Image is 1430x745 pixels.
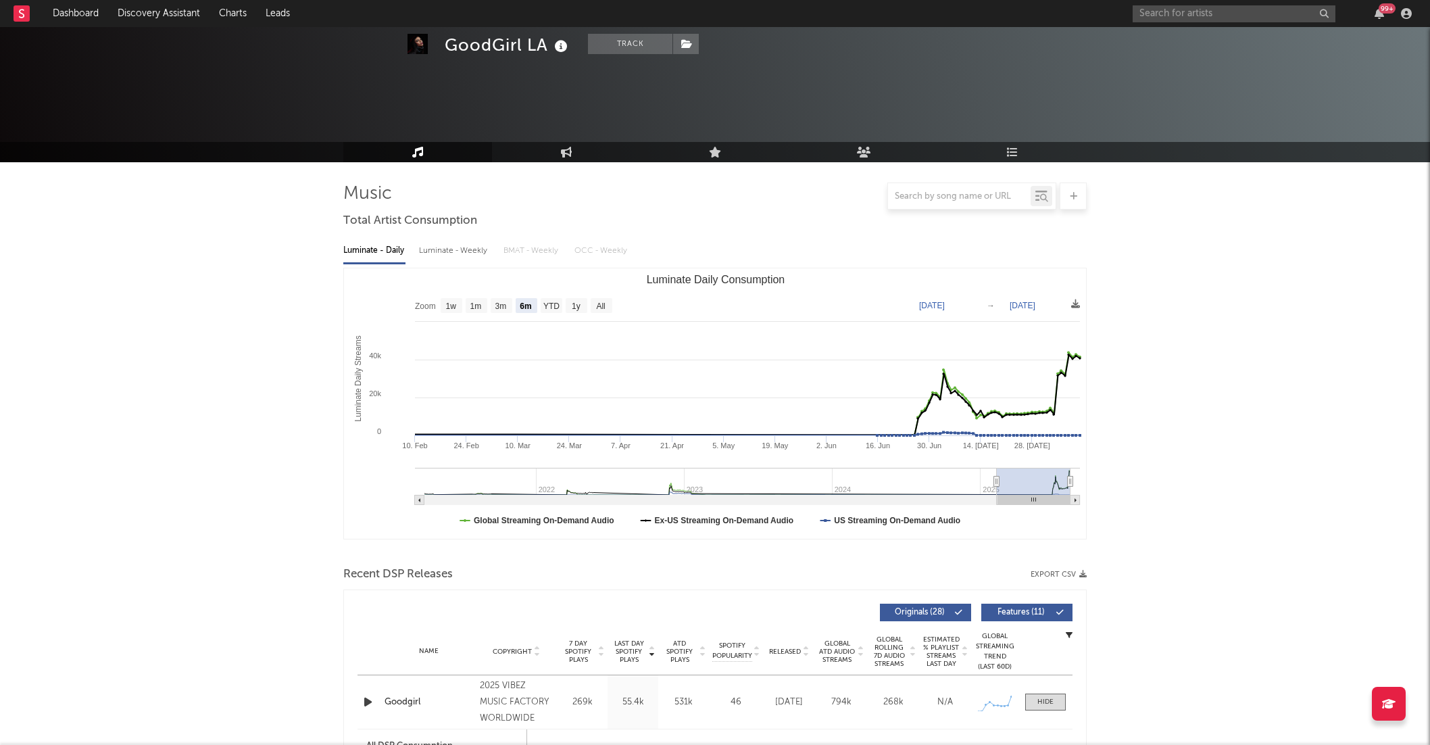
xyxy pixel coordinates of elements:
[769,648,801,656] span: Released
[543,302,560,311] text: YTD
[1010,301,1035,310] text: [DATE]
[520,302,531,311] text: 6m
[560,640,596,664] span: 7 Day Spotify Plays
[385,696,473,709] a: Goodgirl
[560,696,604,709] div: 269k
[880,604,971,621] button: Originals(28)
[419,239,490,262] div: Luminate - Weekly
[402,441,427,450] text: 10. Feb
[385,646,473,656] div: Name
[816,441,837,450] text: 2. Jun
[470,302,482,311] text: 1m
[611,441,631,450] text: 7. Apr
[662,640,697,664] span: ATD Spotify Plays
[834,516,960,525] text: US Streaming On-Demand Audio
[762,441,789,450] text: 19. May
[369,352,381,360] text: 40k
[870,696,916,709] div: 268k
[919,301,945,310] text: [DATE]
[987,301,995,310] text: →
[506,441,531,450] text: 10. Mar
[1379,3,1396,14] div: 99 +
[1031,571,1087,579] button: Export CSV
[662,696,706,709] div: 531k
[611,696,655,709] div: 55.4k
[596,302,605,311] text: All
[647,274,785,285] text: Luminate Daily Consumption
[495,302,507,311] text: 3m
[446,302,457,311] text: 1w
[963,441,999,450] text: 14. [DATE]
[981,604,1072,621] button: Features(11)
[343,213,477,229] span: Total Artist Consumption
[922,696,968,709] div: N/A
[889,608,951,617] span: Originals ( 28 )
[712,641,752,661] span: Spotify Popularity
[453,441,478,450] text: 24. Feb
[480,678,553,727] div: 2025 VIBEZ MUSIC FACTORY WORLDWIDE
[377,427,381,435] text: 0
[474,516,614,525] text: Global Streaming On-Demand Audio
[712,696,760,709] div: 46
[415,302,436,311] text: Zoom
[818,696,864,709] div: 794k
[445,34,571,56] div: GoodGirl LA
[917,441,941,450] text: 30. Jun
[655,516,794,525] text: Ex-US Streaming On-Demand Audio
[660,441,684,450] text: 21. Apr
[588,34,672,54] button: Track
[818,640,856,664] span: Global ATD Audio Streams
[975,631,1015,672] div: Global Streaming Trend (Last 60D)
[369,389,381,398] text: 20k
[353,335,363,421] text: Luminate Daily Streams
[343,239,405,262] div: Luminate - Daily
[1014,441,1050,450] text: 28. [DATE]
[888,191,1031,202] input: Search by song name or URL
[611,640,647,664] span: Last Day Spotify Plays
[870,635,908,668] span: Global Rolling 7D Audio Streams
[493,648,532,656] span: Copyright
[343,567,453,583] span: Recent DSP Releases
[1375,8,1384,19] button: 99+
[557,441,583,450] text: 24. Mar
[990,608,1052,617] span: Features ( 11 )
[866,441,890,450] text: 16. Jun
[922,635,960,668] span: Estimated % Playlist Streams Last Day
[344,268,1087,539] svg: Luminate Daily Consumption
[572,302,581,311] text: 1y
[712,441,735,450] text: 5. May
[1133,5,1335,22] input: Search for artists
[766,696,812,709] div: [DATE]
